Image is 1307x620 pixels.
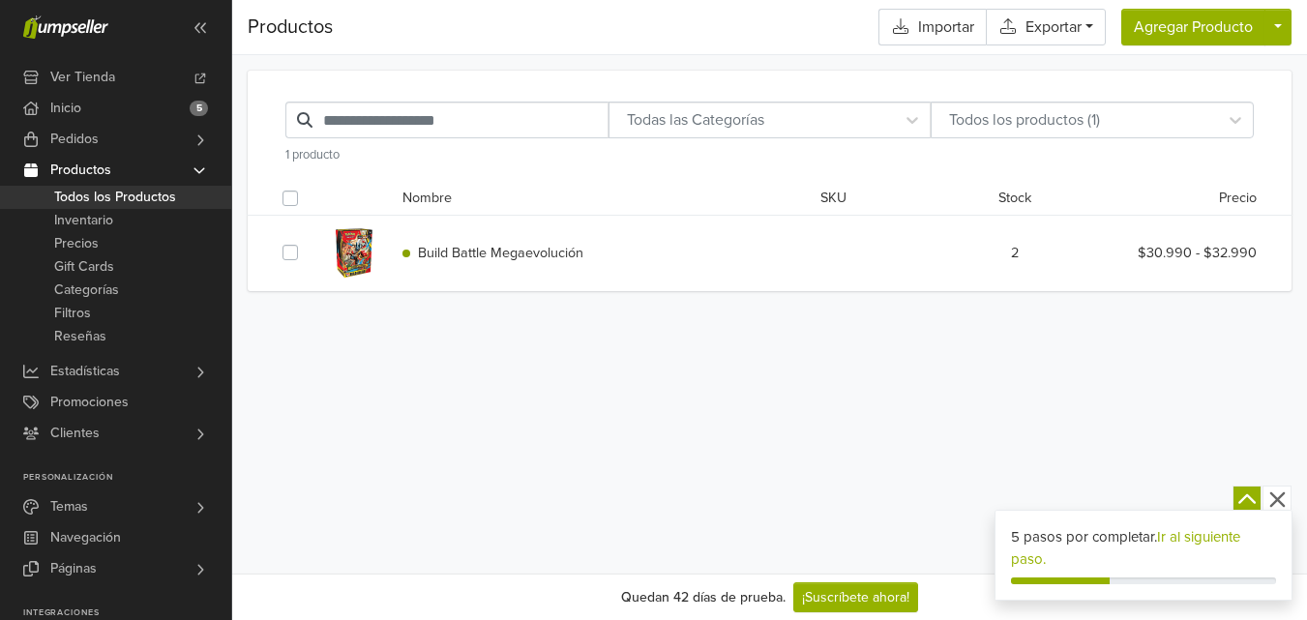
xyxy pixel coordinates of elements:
[50,62,115,93] span: Ver Tienda
[50,522,121,553] span: Navegación
[1104,188,1271,211] div: Precio
[285,147,340,162] span: 1 producto
[388,188,806,211] div: Nombre
[878,9,986,45] a: Importar
[54,279,119,302] span: Categorías
[793,582,918,612] a: ¡Suscríbete ahora!
[418,245,583,261] span: Build Battle Megaevolución
[54,255,114,279] span: Gift Cards
[50,418,100,449] span: Clientes
[50,553,97,584] span: Páginas
[190,101,208,116] span: 5
[54,232,99,255] span: Precios
[1011,526,1276,570] div: 5 pasos por completar.
[50,356,120,387] span: Estadísticas
[23,472,231,484] p: Personalización
[973,188,1056,211] div: Stock
[402,245,583,261] a: Build Battle Megaevolución
[986,9,1106,45] a: Exportar
[621,587,786,607] div: Quedan 42 días de prueba.
[54,302,91,325] span: Filtros
[50,491,88,522] span: Temas
[50,387,129,418] span: Promociones
[806,188,973,211] div: SKU
[54,186,176,209] span: Todos los Productos
[1121,9,1265,45] button: Agregar Producto
[973,243,1056,264] div: 2
[54,325,106,348] span: Reseñas
[1104,243,1271,264] div: $30.990 - $32.990
[1011,528,1240,568] a: Ir al siguiente paso.
[248,13,333,42] span: Productos
[50,155,111,186] span: Productos
[54,209,113,232] span: Inventario
[282,215,1257,291] div: Build Battle Megaevolución2$30.990 - $32.990
[941,108,1208,132] div: Todos los productos (1)
[50,124,99,155] span: Pedidos
[23,607,231,619] p: Integraciones
[50,93,81,124] span: Inicio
